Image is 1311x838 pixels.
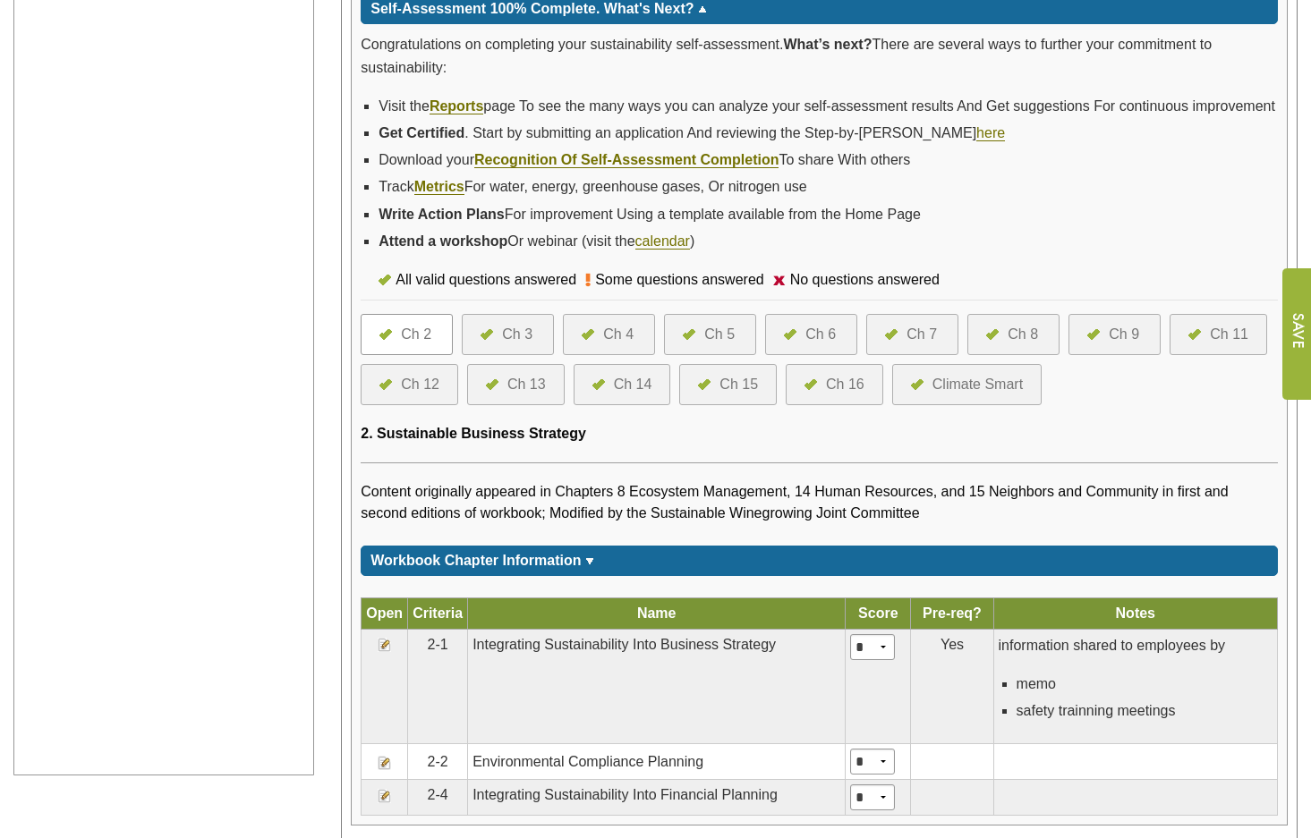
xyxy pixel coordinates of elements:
[846,597,911,629] th: Score
[582,324,636,345] a: Ch 4
[773,275,786,285] img: icon-no-questions-answered.png
[784,329,796,340] img: icon-all-questions-answered.png
[379,379,392,390] img: icon-all-questions-answered.png
[474,152,779,168] a: Recognition Of Self-Assessment Completion
[379,207,504,222] strong: Write Action Plans
[885,324,940,345] a: Ch 7
[826,374,864,395] div: Ch 16
[486,374,546,395] a: Ch 13
[986,324,1041,345] a: Ch 8
[486,379,498,390] img: icon-all-questions-answered.png
[414,179,464,195] a: Metrics
[408,597,468,629] th: Criteria
[1109,324,1139,345] div: Ch 9
[1017,671,1273,698] li: memo
[993,597,1277,629] th: Notes
[507,374,546,395] div: Ch 13
[911,374,1023,395] a: Climate Smart
[379,329,392,340] img: icon-all-questions-answered.png
[592,374,652,395] a: Ch 14
[683,329,695,340] img: icon-all-questions-answered.png
[361,546,1278,576] div: Click for more or less content
[719,374,758,395] div: Ch 15
[502,324,532,345] div: Ch 3
[379,228,1278,255] li: Or webinar (visit the )
[784,324,839,345] a: Ch 6
[585,558,594,564] img: sort_arrow_down.gif
[592,379,605,390] img: icon-all-questions-answered.png
[430,98,483,114] a: Reports
[468,744,846,780] td: Environmental Compliance Planning
[468,597,846,629] th: Name
[698,6,707,13] img: sort_arrow_up.gif
[585,273,591,287] img: icon-some-questions-answered.png
[379,374,439,395] a: Ch 12
[932,374,1023,395] div: Climate Smart
[481,324,535,345] a: Ch 3
[911,597,993,629] th: Pre-req?
[408,629,468,744] td: 2-1
[683,324,737,345] a: Ch 5
[698,374,758,395] a: Ch 15
[362,597,408,629] th: Open
[603,324,634,345] div: Ch 4
[401,374,439,395] div: Ch 12
[1087,329,1100,340] img: icon-all-questions-answered.png
[474,152,779,167] strong: Recognition Of Self-Assessment Completion
[885,329,898,340] img: icon-all-questions-answered.png
[361,484,1228,521] span: Content originally appeared in Chapters 8 Ecosystem Management, 14 Human Resources, and 15 Neighb...
[804,374,864,395] a: Ch 16
[379,201,1278,228] li: For improvement Using a template available from the Home Page
[408,744,468,780] td: 2-2
[370,1,694,16] span: Self-Assessment 100% Complete. What's Next?
[1017,698,1273,724] li: safety trainning meetings
[911,629,993,744] td: Yes
[391,269,585,291] div: All valid questions answered
[379,147,1278,174] li: Download your To share With others
[1087,324,1142,345] a: Ch 9
[704,324,735,345] div: Ch 5
[379,125,464,140] strong: Get Certified
[986,329,999,340] img: icon-all-questions-answered.png
[999,634,1273,657] p: information shared to employees by
[698,379,711,390] img: icon-all-questions-answered.png
[379,174,1278,200] li: Track For water, energy, greenhouse gases, Or nitrogen use
[1188,329,1201,340] img: icon-all-questions-answered.png
[379,120,1278,147] li: . Start by submitting an application And reviewing the Step-by-[PERSON_NAME]
[1188,324,1248,345] a: Ch 11
[911,379,924,390] img: icon-all-questions-answered.png
[805,324,836,345] div: Ch 6
[468,780,846,816] td: Integrating Sustainability Into Financial Planning
[635,233,690,250] a: calendar
[1210,324,1248,345] div: Ch 11
[804,379,817,390] img: icon-all-questions-answered.png
[907,324,937,345] div: Ch 7
[481,329,493,340] img: icon-all-questions-answered.png
[614,374,652,395] div: Ch 14
[379,93,1278,120] li: Visit the page To see the many ways you can analyze your self-assessment results And Get suggesti...
[786,269,949,291] div: No questions answered
[361,33,1278,79] p: Congratulations on completing your sustainability self-assessment. There are several ways to furt...
[1008,324,1038,345] div: Ch 8
[468,629,846,744] td: Integrating Sustainability Into Business Strategy
[591,269,773,291] div: Some questions answered
[408,780,468,816] td: 2-4
[783,37,872,52] strong: What’s next?
[379,233,507,249] strong: Attend a workshop
[582,329,594,340] img: icon-all-questions-answered.png
[379,275,391,285] img: icon-all-questions-answered.png
[401,324,431,345] div: Ch 2
[1281,268,1311,400] input: Submit
[370,553,581,568] span: Workbook Chapter Information
[361,426,586,441] span: 2. Sustainable Business Strategy
[976,125,1005,141] a: here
